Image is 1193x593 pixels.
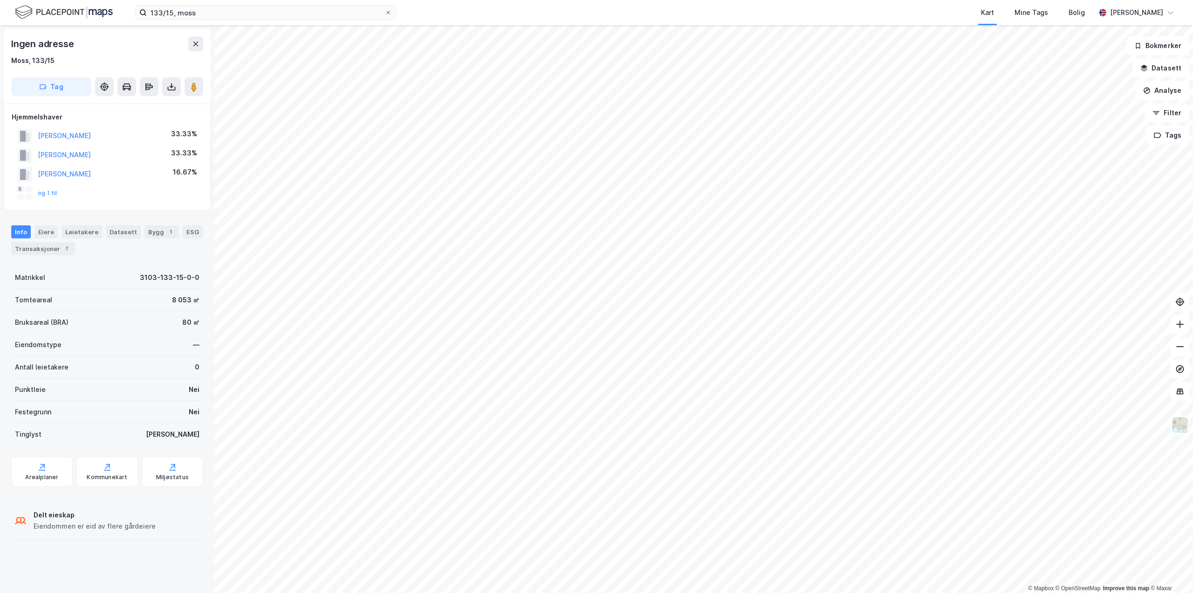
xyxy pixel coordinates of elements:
[15,272,45,283] div: Matrikkel
[981,7,994,18] div: Kart
[106,225,141,238] div: Datasett
[11,55,55,66] div: Moss, 133/15
[62,225,102,238] div: Leietakere
[15,294,52,306] div: Tomteareal
[1015,7,1048,18] div: Mine Tags
[156,474,189,481] div: Miljøstatus
[15,406,51,418] div: Festegrunn
[87,474,127,481] div: Kommunekart
[171,147,197,159] div: 33.33%
[1126,36,1189,55] button: Bokmerker
[172,294,199,306] div: 8 053 ㎡
[189,406,199,418] div: Nei
[1146,126,1189,145] button: Tags
[1056,585,1101,592] a: OpenStreetMap
[34,509,156,521] div: Delt eieskap
[11,242,75,255] div: Transaksjoner
[171,128,197,140] div: 33.33%
[15,362,69,373] div: Antall leietakere
[183,225,203,238] div: ESG
[189,384,199,395] div: Nei
[182,317,199,328] div: 80 ㎡
[15,339,62,350] div: Eiendomstype
[15,384,46,395] div: Punktleie
[11,225,31,238] div: Info
[1103,585,1149,592] a: Improve this map
[195,362,199,373] div: 0
[166,227,175,237] div: 1
[11,77,91,96] button: Tag
[147,6,384,20] input: Søk på adresse, matrikkel, gårdeiere, leietakere eller personer
[193,339,199,350] div: —
[11,36,75,51] div: Ingen adresse
[1135,81,1189,100] button: Analyse
[140,272,199,283] div: 3103-133-15-0-0
[1110,7,1163,18] div: [PERSON_NAME]
[34,225,58,238] div: Eiere
[25,474,58,481] div: Arealplaner
[146,429,199,440] div: [PERSON_NAME]
[12,112,203,123] div: Hjemmelshaver
[15,317,69,328] div: Bruksareal (BRA)
[15,429,41,440] div: Tinglyst
[1171,416,1189,434] img: Z
[62,244,71,253] div: 7
[34,521,156,532] div: Eiendommen er eid av flere gårdeiere
[1069,7,1085,18] div: Bolig
[15,4,113,21] img: logo.f888ab2527a4732fd821a326f86c7f29.svg
[1132,59,1189,77] button: Datasett
[1146,548,1193,593] iframe: Chat Widget
[1146,548,1193,593] div: Kontrollprogram for chat
[1028,585,1054,592] a: Mapbox
[173,167,197,178] div: 16.67%
[144,225,179,238] div: Bygg
[1145,104,1189,122] button: Filter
